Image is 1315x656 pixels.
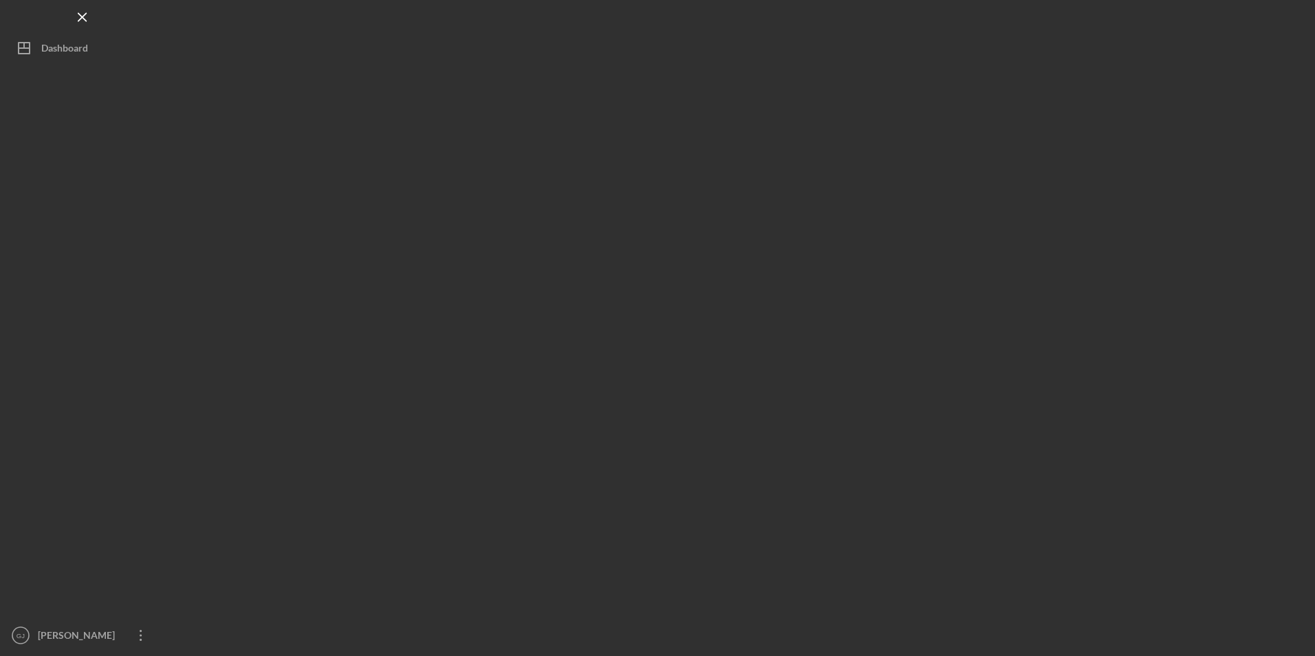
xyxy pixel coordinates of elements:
[41,34,88,65] div: Dashboard
[17,632,25,639] text: GJ
[34,622,124,653] div: [PERSON_NAME]
[7,622,158,649] button: GJ[PERSON_NAME]
[7,34,158,62] button: Dashboard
